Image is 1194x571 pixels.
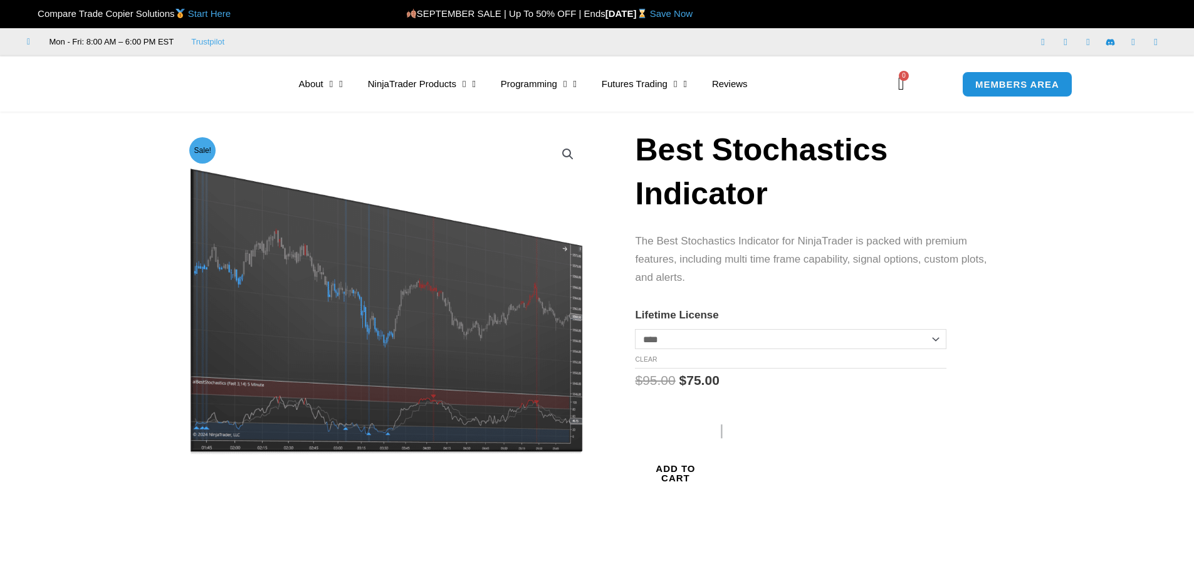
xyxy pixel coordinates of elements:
[191,34,224,50] a: Trustpilot
[557,143,579,165] a: View full-screen image gallery
[635,355,657,363] a: Clear options
[679,373,720,387] bdi: 75.00
[635,404,716,542] button: Add to cart
[46,34,174,50] span: Mon - Fri: 8:00 AM – 6:00 PM EST
[635,373,642,387] span: $
[28,9,37,18] img: 🏆
[635,235,987,283] span: The Best Stochastics Indicator for NinjaTrader is packed with premium features, including multi t...
[650,8,693,19] a: Save Now
[962,71,1072,97] a: MEMBERS AREA
[286,70,878,98] nav: Menu
[713,411,813,412] iframe: Secure payment input frame
[899,71,909,81] span: 0
[699,70,760,98] a: Reviews
[175,9,185,18] img: 🥇
[406,8,605,19] span: SEPTEMBER SALE | Up To 50% OFF | Ends
[605,8,650,19] strong: [DATE]
[186,134,589,456] img: Best Stochastics
[679,373,687,387] span: $
[635,309,718,321] label: Lifetime License
[879,66,923,102] a: 0
[758,426,785,438] text: ••••••
[716,419,810,551] button: Buy with GPay
[188,8,231,19] a: Start Here
[189,137,216,164] span: Sale!
[355,70,488,98] a: NinjaTrader Products
[635,373,675,387] bdi: 95.00
[488,70,589,98] a: Programming
[635,128,1001,216] h1: Best Stochastics Indicator
[589,70,699,98] a: Futures Trading
[286,70,355,98] a: About
[975,80,1059,89] span: MEMBERS AREA
[127,61,262,107] img: LogoAI | Affordable Indicators – NinjaTrader
[407,9,416,18] img: 🍂
[637,9,647,18] img: ⌛
[27,8,231,19] span: Compare Trade Copier Solutions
